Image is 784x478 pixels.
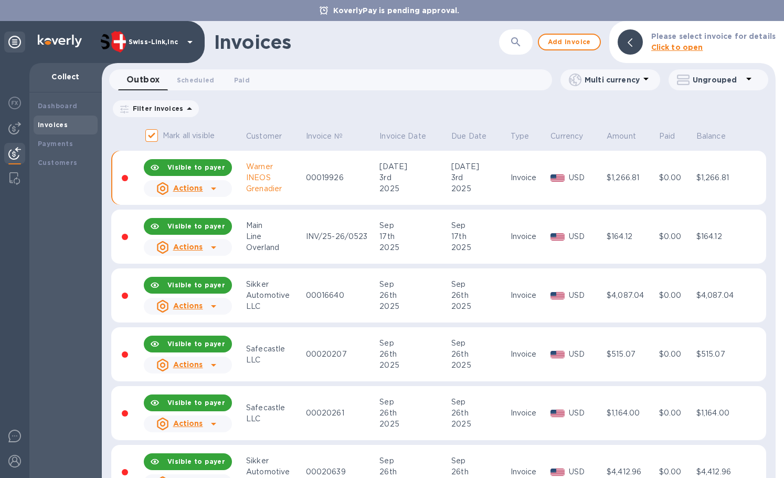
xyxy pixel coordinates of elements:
[569,290,603,301] p: USD
[38,159,78,167] b: Customers
[696,408,746,419] div: $1,164.00
[550,292,565,299] img: USD
[651,43,703,51] b: Click to open
[246,355,303,366] div: LLC
[651,32,776,40] b: Please select invoice for details
[379,408,448,419] div: 26th
[167,163,225,171] b: Visible to payer
[696,131,726,142] p: Balance
[451,408,507,419] div: 26th
[38,140,73,148] b: Payments
[511,131,543,142] span: Type
[306,349,377,360] div: 00020207
[511,466,548,477] div: Invoice
[696,290,746,301] div: $4,087.04
[659,290,693,301] div: $0.00
[38,121,68,129] b: Invoices
[306,408,377,419] div: 00020261
[451,349,507,360] div: 26th
[607,349,656,360] div: $515.07
[451,231,507,242] div: 17th
[607,466,656,477] div: $4,412.96
[173,302,203,310] u: Actions
[659,349,693,360] div: $0.00
[306,466,377,477] div: 00020639
[451,220,507,231] div: Sep
[379,338,448,349] div: Sep
[379,131,426,142] p: Invoice Date
[569,172,603,183] p: USD
[696,466,746,477] div: $4,412.96
[451,172,507,183] div: 3rd
[246,455,303,466] div: Sikker
[550,469,565,476] img: USD
[379,279,448,290] div: Sep
[306,172,377,183] div: 00019926
[511,408,548,419] div: Invoice
[659,172,693,183] div: $0.00
[379,161,448,172] div: [DATE]
[569,466,603,477] p: USD
[511,349,548,360] div: Invoice
[246,242,303,253] div: Overland
[659,466,693,477] div: $0.00
[607,131,650,142] span: Amount
[173,243,203,251] u: Actions
[246,301,303,312] div: LLC
[569,349,603,360] p: USD
[167,222,225,230] b: Visible to payer
[379,360,448,371] div: 2025
[379,301,448,312] div: 2025
[451,279,507,290] div: Sep
[214,31,291,53] h1: Invoices
[451,455,507,466] div: Sep
[38,35,82,47] img: Logo
[246,402,303,413] div: Safecastle
[246,172,303,183] div: INEOS
[129,38,181,46] p: Swiss-Link,Inc
[511,290,548,301] div: Invoice
[379,455,448,466] div: Sep
[379,397,448,408] div: Sep
[246,344,303,355] div: Safecastle
[306,131,343,142] p: Invoice №
[379,466,448,477] div: 26th
[167,399,225,407] b: Visible to payer
[607,290,656,301] div: $4,087.04
[246,131,282,142] p: Customer
[550,351,565,358] img: USD
[607,131,636,142] p: Amount
[379,290,448,301] div: 26th
[607,172,656,183] div: $1,266.81
[129,104,183,113] p: Filter Invoices
[696,172,746,183] div: $1,266.81
[451,242,507,253] div: 2025
[379,242,448,253] div: 2025
[246,161,303,172] div: Warner
[451,419,507,430] div: 2025
[246,131,295,142] span: Customer
[451,301,507,312] div: 2025
[379,419,448,430] div: 2025
[550,131,583,142] p: Currency
[167,281,225,289] b: Visible to payer
[607,231,656,242] div: $164.12
[328,5,465,16] p: KoverlyPay is pending approval.
[246,279,303,290] div: Sikker
[451,290,507,301] div: 26th
[696,231,746,242] div: $164.12
[696,349,746,360] div: $515.07
[173,419,203,428] u: Actions
[511,231,548,242] div: Invoice
[38,102,78,110] b: Dashboard
[550,131,597,142] span: Currency
[246,231,303,242] div: Line
[246,220,303,231] div: Main
[306,231,377,242] div: INV/25-26/0523
[607,408,656,419] div: $1,164.00
[163,130,215,141] p: Mark all visible
[38,71,93,82] p: Collect
[234,75,250,86] span: Paid
[569,408,603,419] p: USD
[550,410,565,417] img: USD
